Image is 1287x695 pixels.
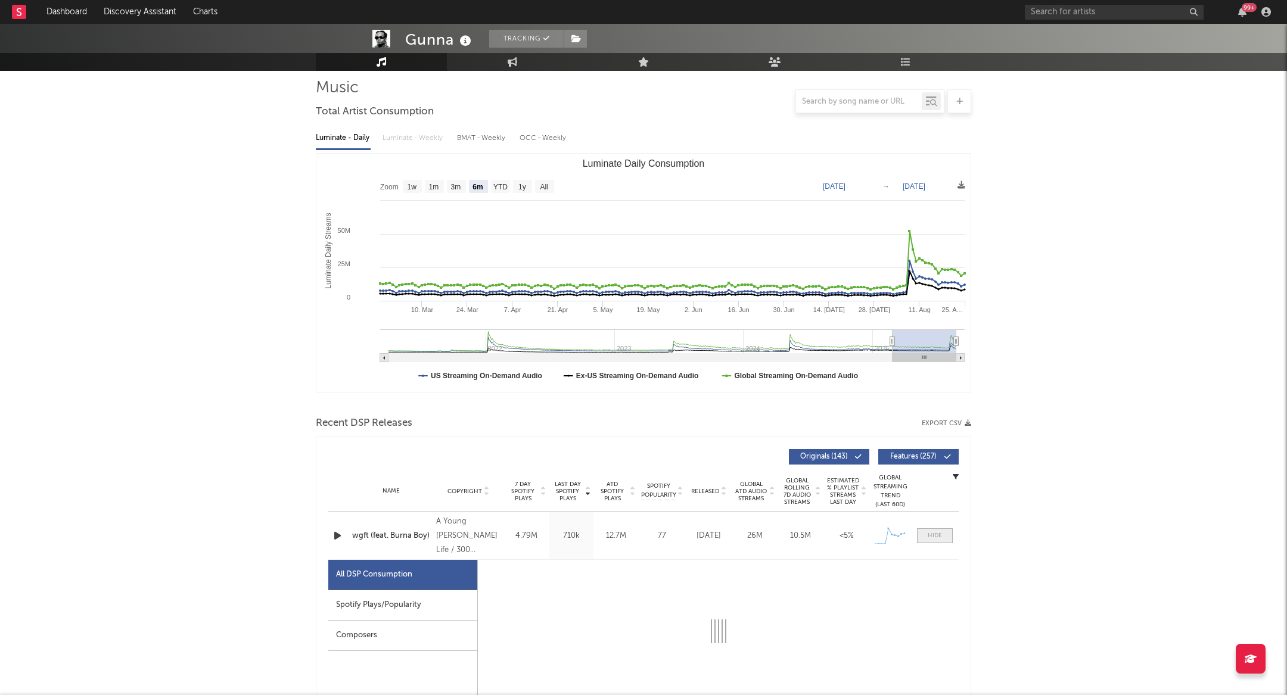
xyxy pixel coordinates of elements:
div: 10.5M [781,530,820,542]
div: Gunna [405,30,474,49]
text: 14. [DATE] [813,306,845,313]
div: 710k [552,530,590,542]
text: 3m [451,183,461,191]
text: 7. Apr [504,306,521,313]
span: Spotify Popularity [641,482,676,500]
text: US Streaming On-Demand Audio [431,372,542,380]
span: Music [316,81,359,95]
button: Originals(143) [789,449,869,465]
span: 7 Day Spotify Plays [507,481,539,502]
text: 10. Mar [411,306,434,313]
text: Luminate Daily Streams [324,213,332,288]
div: OCC - Weekly [520,128,567,148]
div: Luminate - Daily [316,128,371,148]
text: 16. Jun [728,306,750,313]
text: 24. Mar [456,306,479,313]
svg: Luminate Daily Consumption [316,154,971,392]
text: Ex-US Streaming On-Demand Audio [576,372,699,380]
text: [DATE] [823,182,845,191]
span: ATD Spotify Plays [596,481,628,502]
div: 99 + [1242,3,1257,12]
div: 26M [735,530,775,542]
div: 4.79M [507,530,546,542]
button: Tracking [489,30,564,48]
span: Recent DSP Releases [316,416,412,431]
div: Global Streaming Trend (Last 60D) [872,473,908,509]
text: 50M [338,227,350,234]
a: wgft (feat. Burna Boy) [352,530,430,542]
text: 25. A… [942,306,963,313]
text: 25M [338,260,350,267]
div: BMAT - Weekly [457,128,508,148]
text: All [540,183,548,191]
text: 28. [DATE] [859,306,890,313]
div: A Young [PERSON_NAME] Life / 300 Entertainment release., © 2025 Gunna Music, LLC exclusively lice... [436,515,501,557]
span: Global Rolling 7D Audio Streams [781,477,813,506]
text: 11. Aug [908,306,930,313]
div: <5% [826,530,866,542]
text: → [882,182,890,191]
div: Composers [328,621,477,651]
div: Spotify Plays/Popularity [328,590,477,621]
input: Search for artists [1025,5,1204,20]
button: 99+ [1238,7,1246,17]
text: [DATE] [903,182,925,191]
div: 77 [641,530,683,542]
text: YTD [493,183,508,191]
div: [DATE] [689,530,729,542]
button: Features(257) [878,449,959,465]
text: 1y [518,183,526,191]
text: 30. Jun [773,306,794,313]
text: 6m [472,183,483,191]
span: Last Day Spotify Plays [552,481,583,502]
span: Copyright [447,488,482,495]
text: Luminate Daily Consumption [583,158,705,169]
text: 2. Jun [685,306,702,313]
button: Export CSV [922,420,971,427]
div: 12.7M [596,530,635,542]
text: 21. Apr [548,306,568,313]
div: All DSP Consumption [328,560,477,590]
span: Originals ( 143 ) [797,453,851,460]
text: 0 [347,294,350,301]
text: 19. May [636,306,660,313]
text: 1m [429,183,439,191]
span: Features ( 257 ) [886,453,941,460]
text: 5. May [593,306,613,313]
span: Released [691,488,719,495]
text: Zoom [380,183,399,191]
input: Search by song name or URL [796,97,922,107]
div: Name [352,487,430,495]
div: All DSP Consumption [336,568,412,582]
span: Global ATD Audio Streams [735,481,767,502]
text: 1w [408,183,417,191]
span: Estimated % Playlist Streams Last Day [826,477,859,506]
text: Global Streaming On-Demand Audio [734,372,858,380]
